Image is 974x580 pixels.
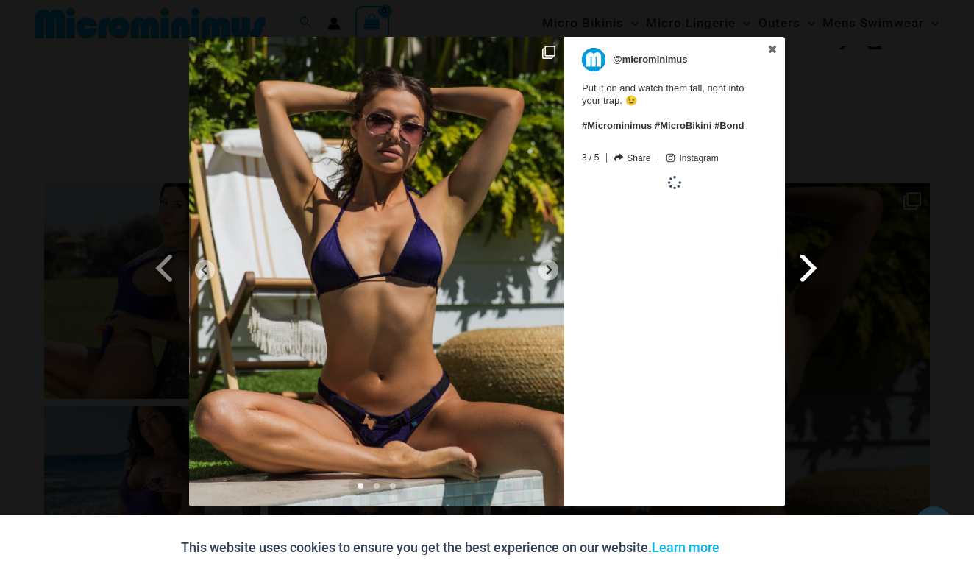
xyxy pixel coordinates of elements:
a: Learn more [652,540,719,555]
p: @microminimus [613,48,688,71]
img: Put it on and watch them fall, right into your trap. 😉<br> <br> #Microminimus #MicroBikini #Bond [189,37,564,506]
a: #MicroBikini [655,120,711,131]
p: This website uses cookies to ensure you get the best experience on our website. [181,537,719,559]
span: Put it on and watch them fall, right into your trap. 😉 [582,75,758,132]
button: Accept [730,530,793,565]
a: Share [614,153,650,163]
a: @microminimus [582,48,758,71]
a: #Bond [714,120,744,131]
a: Instagram [666,153,718,164]
span: 3 / 5 [582,149,599,163]
img: microminimus.jpg [582,48,605,71]
a: #Microminimus [582,120,652,131]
